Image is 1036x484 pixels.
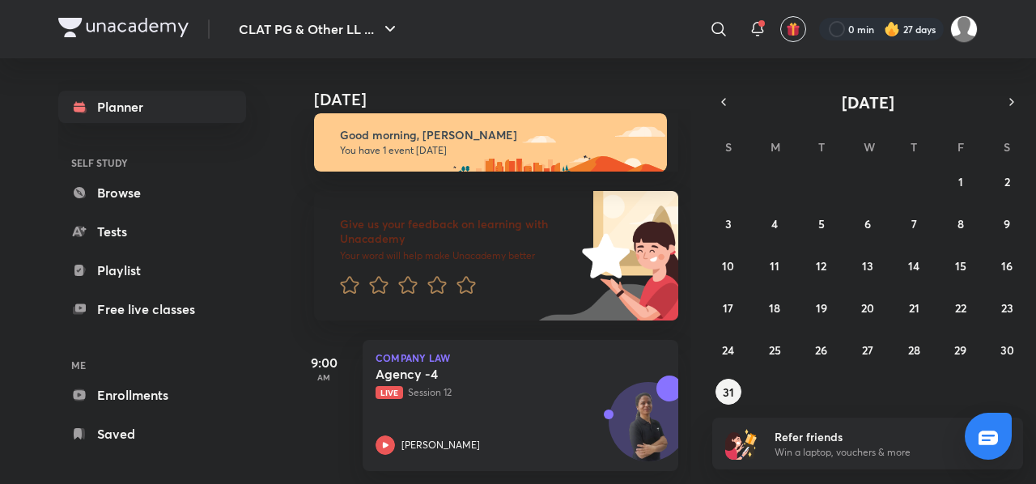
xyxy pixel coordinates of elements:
[1001,300,1013,316] abbr: August 23, 2025
[818,139,825,155] abbr: Tuesday
[948,295,974,321] button: August 22, 2025
[340,217,576,246] h6: Give us your feedback on learning with Unacademy
[884,21,900,37] img: streak
[715,210,741,236] button: August 3, 2025
[957,139,964,155] abbr: Friday
[58,351,246,379] h6: ME
[901,337,927,363] button: August 28, 2025
[527,191,678,321] img: feedback_image
[955,258,966,274] abbr: August 15, 2025
[911,139,917,155] abbr: Thursday
[725,216,732,231] abbr: August 3, 2025
[762,210,788,236] button: August 4, 2025
[948,168,974,194] button: August 1, 2025
[58,176,246,209] a: Browse
[1004,216,1010,231] abbr: August 9, 2025
[948,253,974,278] button: August 15, 2025
[340,128,652,142] h6: Good morning, [PERSON_NAME]
[855,253,881,278] button: August 13, 2025
[994,168,1020,194] button: August 2, 2025
[725,427,758,460] img: referral
[954,342,966,358] abbr: August 29, 2025
[855,337,881,363] button: August 27, 2025
[908,342,920,358] abbr: August 28, 2025
[862,258,873,274] abbr: August 13, 2025
[609,391,687,469] img: Avatar
[809,210,834,236] button: August 5, 2025
[229,13,410,45] button: CLAT PG & Other LL ...
[950,15,978,43] img: Adithyan
[862,342,873,358] abbr: August 27, 2025
[722,342,734,358] abbr: August 24, 2025
[58,91,246,123] a: Planner
[770,258,779,274] abbr: August 11, 2025
[58,149,246,176] h6: SELF STUDY
[291,353,356,372] h5: 9:00
[786,22,800,36] img: avatar
[769,342,781,358] abbr: August 25, 2025
[771,139,780,155] abbr: Monday
[775,428,974,445] h6: Refer friends
[809,253,834,278] button: August 12, 2025
[816,300,827,316] abbr: August 19, 2025
[340,249,576,262] p: Your word will help make Unacademy better
[723,384,734,400] abbr: August 31, 2025
[58,379,246,411] a: Enrollments
[775,445,974,460] p: Win a laptop, vouchers & more
[1000,342,1014,358] abbr: August 30, 2025
[842,91,894,113] span: [DATE]
[1004,139,1010,155] abbr: Saturday
[762,337,788,363] button: August 25, 2025
[723,300,733,316] abbr: August 17, 2025
[908,258,919,274] abbr: August 14, 2025
[911,216,917,231] abbr: August 7, 2025
[909,300,919,316] abbr: August 21, 2025
[735,91,1000,113] button: [DATE]
[864,216,871,231] abbr: August 6, 2025
[994,210,1020,236] button: August 9, 2025
[715,253,741,278] button: August 10, 2025
[955,300,966,316] abbr: August 22, 2025
[376,366,577,382] h5: Agency -4
[855,295,881,321] button: August 20, 2025
[864,139,875,155] abbr: Wednesday
[376,353,665,363] p: Company Law
[58,18,189,41] a: Company Logo
[722,258,734,274] abbr: August 10, 2025
[901,253,927,278] button: August 14, 2025
[58,254,246,287] a: Playlist
[1001,258,1013,274] abbr: August 16, 2025
[957,216,964,231] abbr: August 8, 2025
[948,337,974,363] button: August 29, 2025
[58,418,246,450] a: Saved
[376,385,630,400] p: Session 12
[780,16,806,42] button: avatar
[994,295,1020,321] button: August 23, 2025
[809,295,834,321] button: August 19, 2025
[715,379,741,405] button: August 31, 2025
[861,300,874,316] abbr: August 20, 2025
[771,216,778,231] abbr: August 4, 2025
[58,18,189,37] img: Company Logo
[901,210,927,236] button: August 7, 2025
[725,139,732,155] abbr: Sunday
[762,253,788,278] button: August 11, 2025
[994,253,1020,278] button: August 16, 2025
[715,295,741,321] button: August 17, 2025
[376,386,403,399] span: Live
[815,342,827,358] abbr: August 26, 2025
[816,258,826,274] abbr: August 12, 2025
[855,210,881,236] button: August 6, 2025
[948,210,974,236] button: August 8, 2025
[291,372,356,382] p: AM
[901,295,927,321] button: August 21, 2025
[58,293,246,325] a: Free live classes
[958,174,963,189] abbr: August 1, 2025
[809,337,834,363] button: August 26, 2025
[769,300,780,316] abbr: August 18, 2025
[762,295,788,321] button: August 18, 2025
[314,90,694,109] h4: [DATE]
[1004,174,1010,189] abbr: August 2, 2025
[58,215,246,248] a: Tests
[401,438,480,452] p: [PERSON_NAME]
